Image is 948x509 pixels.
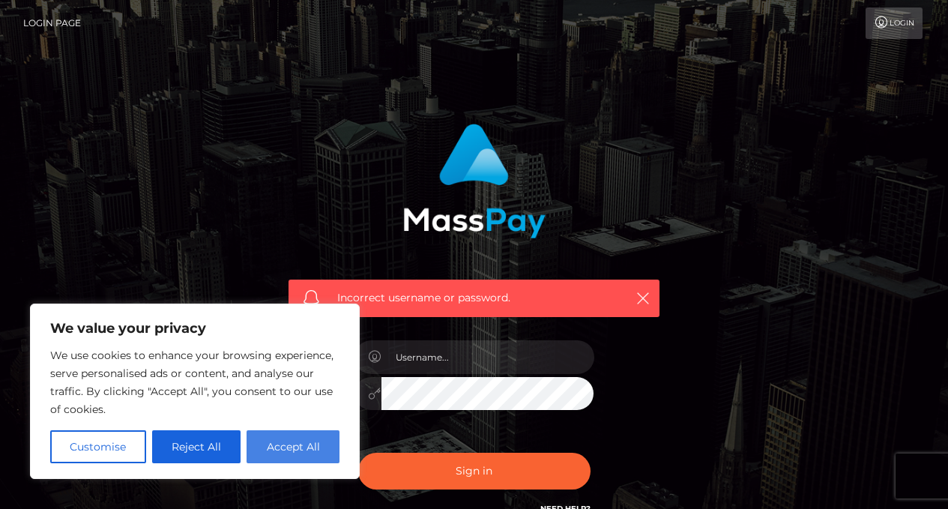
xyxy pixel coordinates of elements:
a: Login [866,7,923,39]
button: Reject All [152,430,241,463]
p: We value your privacy [50,319,339,337]
span: Incorrect username or password. [337,290,611,306]
p: We use cookies to enhance your browsing experience, serve personalised ads or content, and analys... [50,346,339,418]
div: We value your privacy [30,304,360,479]
img: MassPay Login [403,124,546,238]
button: Accept All [247,430,339,463]
a: Login Page [23,7,81,39]
button: Customise [50,430,146,463]
button: Sign in [358,453,591,490]
input: Username... [381,340,594,374]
